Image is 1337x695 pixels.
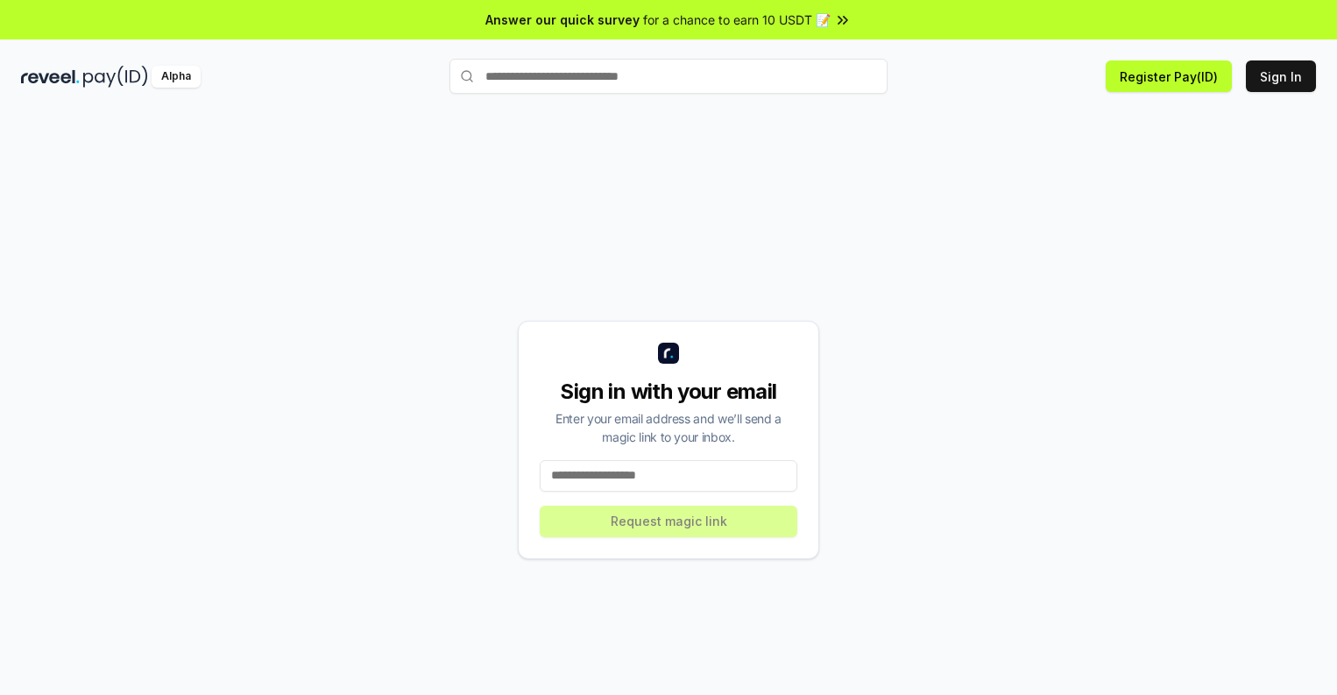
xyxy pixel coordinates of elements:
img: reveel_dark [21,66,80,88]
span: Answer our quick survey [485,11,640,29]
span: for a chance to earn 10 USDT 📝 [643,11,831,29]
div: Enter your email address and we’ll send a magic link to your inbox. [540,409,797,446]
img: logo_small [658,343,679,364]
button: Register Pay(ID) [1106,60,1232,92]
div: Alpha [152,66,201,88]
div: Sign in with your email [540,378,797,406]
img: pay_id [83,66,148,88]
button: Sign In [1246,60,1316,92]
